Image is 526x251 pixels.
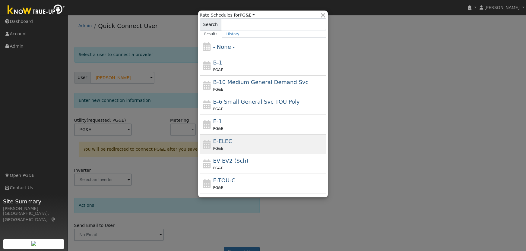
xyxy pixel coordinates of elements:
div: [PERSON_NAME] [3,206,65,212]
div: [GEOGRAPHIC_DATA], [GEOGRAPHIC_DATA] [3,210,65,223]
span: PG&E [213,68,223,72]
span: Rate Schedules for [200,12,255,18]
span: PG&E [213,127,223,131]
span: PG&E [213,107,223,111]
a: Results [200,30,222,38]
span: B-10 Medium General Demand Service (Primary Voltage) [213,79,309,85]
img: Know True-Up [5,3,68,17]
span: - None - [213,44,235,50]
span: PG&E [213,186,223,190]
a: History [222,30,244,38]
span: PG&E [213,87,223,92]
img: retrieve [31,241,36,246]
span: E-ELEC [213,138,232,144]
span: Search [200,18,221,30]
span: PG&E [213,146,223,151]
span: PG&E [213,166,223,170]
a: Map [51,217,56,222]
span: [PERSON_NAME] [484,5,520,10]
span: E-1 [213,118,222,124]
span: Electric Vehicle EV2 (Sch) [213,158,249,164]
span: Site Summary [3,197,65,206]
span: E-TOU-C [213,177,236,184]
span: B-1 [213,59,222,66]
a: PG&E [240,13,255,17]
span: B-6 Small General Service TOU Poly Phase [213,99,300,105]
